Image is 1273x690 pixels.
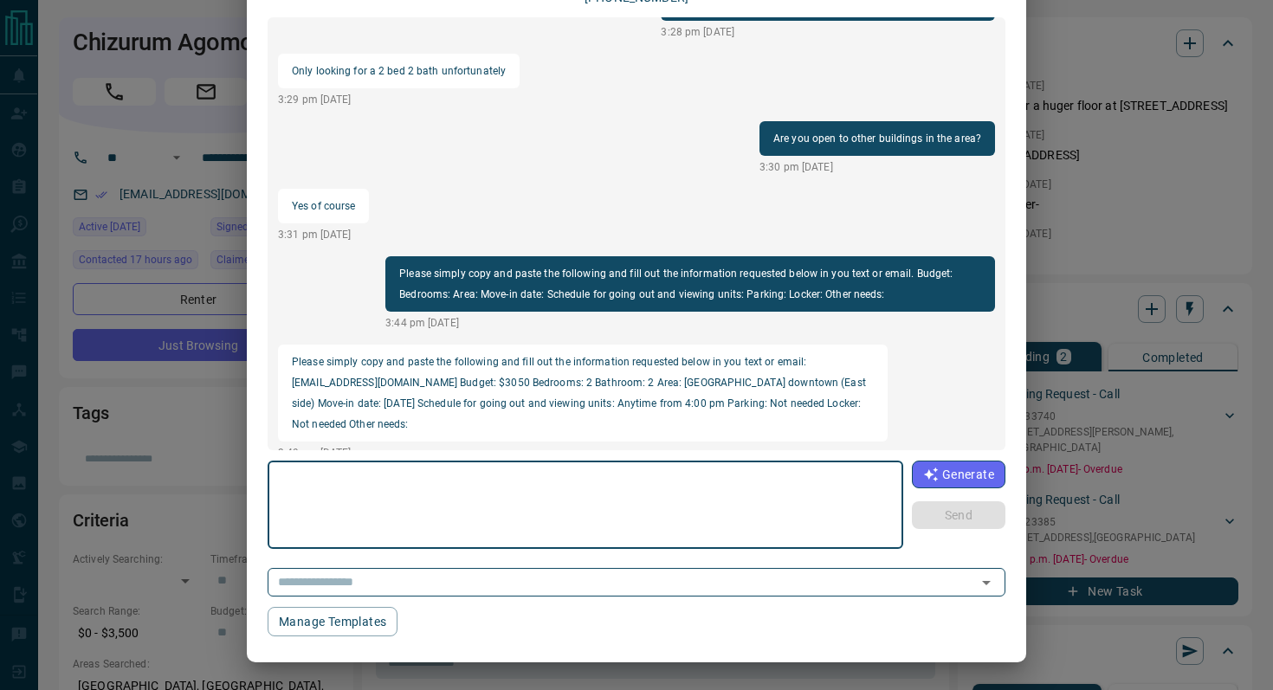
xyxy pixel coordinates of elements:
[399,263,981,305] p: Please simply copy and paste the following and fill out the information requested below in you te...
[773,128,981,149] p: Are you open to other buildings in the area?
[278,227,369,242] p: 3:31 pm [DATE]
[292,351,874,435] p: Please simply copy and paste the following and fill out the information requested below in you te...
[912,461,1005,488] button: Generate
[385,315,995,331] p: 3:44 pm [DATE]
[292,196,355,216] p: Yes of course
[974,571,998,595] button: Open
[278,445,888,461] p: 3:49 pm [DATE]
[292,61,506,81] p: Only looking for a 2 bed 2 bath unfortunately
[759,159,995,175] p: 3:30 pm [DATE]
[268,607,397,636] button: Manage Templates
[278,92,520,107] p: 3:29 pm [DATE]
[661,24,995,40] p: 3:28 pm [DATE]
